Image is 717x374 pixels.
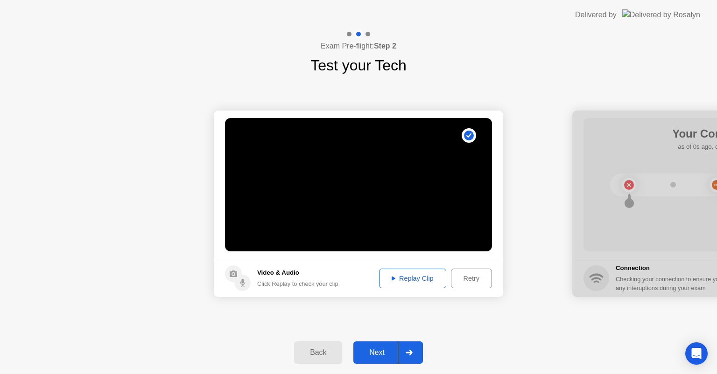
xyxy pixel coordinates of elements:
[374,42,396,50] b: Step 2
[257,268,338,277] h5: Video & Audio
[294,341,342,364] button: Back
[382,128,394,139] div: !
[310,54,407,76] h1: Test your Tech
[575,9,617,21] div: Delivered by
[389,128,400,139] div: . . .
[685,342,708,365] div: Open Intercom Messenger
[451,269,492,288] button: Retry
[379,269,446,288] button: Replay Clip
[382,275,443,282] div: Replay Clip
[353,341,423,364] button: Next
[356,348,398,357] div: Next
[297,348,339,357] div: Back
[622,9,700,20] img: Delivered by Rosalyn
[321,41,396,52] h4: Exam Pre-flight:
[454,275,489,282] div: Retry
[257,279,338,288] div: Click Replay to check your clip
